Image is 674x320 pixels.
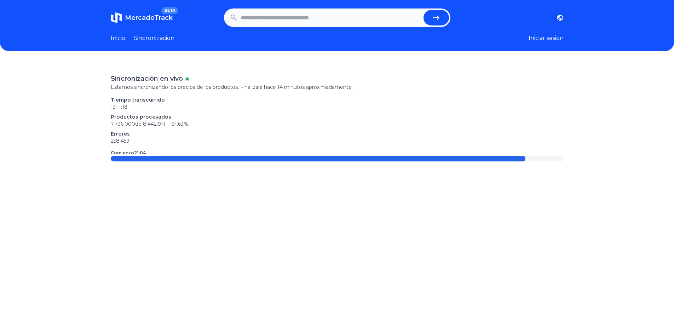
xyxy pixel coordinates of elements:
p: Estamos sincronizando los precios de los productos. Finalizará hace 14 minutos aproximadamente. [111,84,564,91]
a: Inicio [111,34,125,42]
p: 258.459 [111,137,564,144]
a: Sincronizacion [134,34,174,42]
span: MercadoTrack [125,14,173,22]
button: Iniciar sesion [529,34,564,42]
p: Errores [111,130,564,137]
p: Tiempo transcurrido [111,96,564,103]
time: 21:04 [134,150,146,155]
img: MercadoTrack [111,12,122,23]
time: 13:11:18 [111,104,128,110]
p: Productos procesados [111,113,564,120]
span: 91.63 % [172,121,188,127]
p: Sincronización en vivo [111,74,183,84]
p: 7.736.000 de 8.442.911 — [111,120,564,127]
a: MercadoTrackBETA [111,12,173,23]
p: Comienzo [111,150,146,156]
span: BETA [161,7,178,14]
